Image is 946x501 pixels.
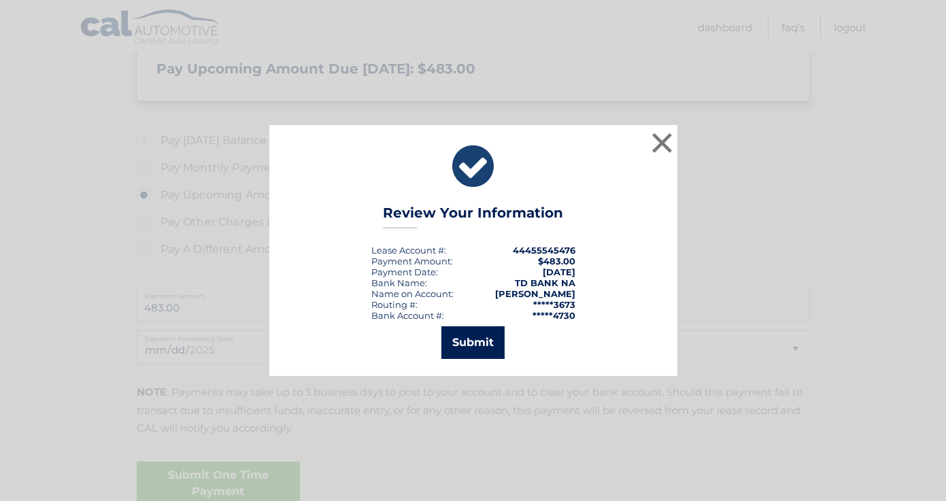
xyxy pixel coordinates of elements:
div: Name on Account: [371,288,454,299]
div: Bank Account #: [371,310,444,321]
strong: TD BANK NA [515,277,575,288]
div: : [371,266,438,277]
strong: [PERSON_NAME] [495,288,575,299]
span: $483.00 [538,256,575,266]
h3: Review Your Information [383,205,563,228]
span: [DATE] [543,266,575,277]
div: Payment Amount: [371,256,453,266]
div: Bank Name: [371,277,427,288]
span: Payment Date [371,266,436,277]
div: Lease Account #: [371,245,446,256]
button: × [649,129,676,156]
strong: 44455545476 [513,245,575,256]
div: Routing #: [371,299,418,310]
button: Submit [441,326,505,359]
